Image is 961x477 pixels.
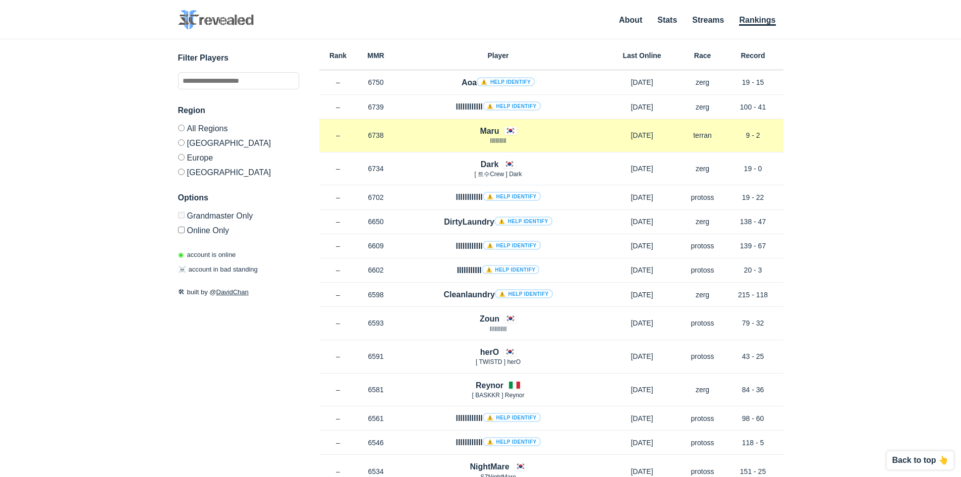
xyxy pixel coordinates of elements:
p: 6561 [357,413,395,423]
p: account is online [178,250,236,260]
p: 6702 [357,192,395,202]
span: [ BASKKR ] Reynor [472,392,524,399]
p: – [319,318,357,328]
p: – [319,192,357,202]
p: 19 - 0 [723,164,783,174]
label: [GEOGRAPHIC_DATA] [178,135,299,150]
a: ⚠️ Help identify [494,217,552,226]
a: Stats [657,16,677,24]
p: 43 - 25 [723,351,783,361]
h4: llllllllllll [456,101,540,113]
p: [DATE] [602,385,683,395]
p: built by @ [178,287,299,297]
p: [DATE] [602,351,683,361]
label: Only show accounts currently laddering [178,223,299,235]
p: 19 - 15 [723,77,783,87]
label: Only Show accounts currently in Grandmaster [178,212,299,223]
a: ⚠️ Help identify [483,241,541,250]
h4: llllllllllll [456,412,540,424]
span: IIIIllIIllI [489,326,506,333]
h4: llllllllllll [456,437,540,448]
p: 6734 [357,164,395,174]
h4: herO [480,346,499,358]
h3: Filter Players [178,52,299,64]
a: About [619,16,642,24]
p: zerg [683,77,723,87]
p: [DATE] [602,318,683,328]
span: ◉ [178,251,184,258]
h6: MMR [357,52,395,59]
h6: Rank [319,52,357,59]
h6: Record [723,52,783,59]
p: protoss [683,265,723,275]
p: protoss [683,192,723,202]
input: All Regions [178,125,185,131]
p: [DATE] [602,413,683,423]
p: protoss [683,466,723,476]
p: 6598 [357,290,395,300]
input: [GEOGRAPHIC_DATA] [178,139,185,146]
a: ⚠️ Help identify [483,101,541,111]
a: Rankings [739,16,775,26]
span: [ TWISTD ] herO [476,358,521,365]
p: [DATE] [602,102,683,112]
p: 6591 [357,351,395,361]
p: protoss [683,438,723,448]
h4: llllllllllll [456,240,540,252]
h4: Aoa [462,77,535,88]
p: [DATE] [602,192,683,202]
p: zerg [683,217,723,227]
p: – [319,241,357,251]
input: [GEOGRAPHIC_DATA] [178,169,185,175]
span: llllllllllll [490,137,506,144]
p: [DATE] [602,466,683,476]
h6: Last Online [602,52,683,59]
p: zerg [683,102,723,112]
a: ⚠️ Help identify [483,437,541,446]
p: [DATE] [602,265,683,275]
p: 6581 [357,385,395,395]
span: 🛠 [178,288,185,296]
h6: Player [395,52,602,59]
p: 139 - 67 [723,241,783,251]
h4: Reynor [476,380,503,391]
p: terran [683,130,723,140]
h3: Options [178,192,299,204]
h4: DirtyLaundry [444,216,552,228]
p: – [319,351,357,361]
p: protoss [683,413,723,423]
p: 6593 [357,318,395,328]
p: protoss [683,241,723,251]
a: ⚠️ Help identify [482,265,540,274]
h6: Race [683,52,723,59]
p: 6650 [357,217,395,227]
p: 98 - 60 [723,413,783,423]
p: 6750 [357,77,395,87]
p: – [319,413,357,423]
p: [DATE] [602,438,683,448]
p: [DATE] [602,241,683,251]
h4: Cleanlaundry [443,289,552,300]
h4: Maru [480,125,499,137]
p: 151 - 25 [723,466,783,476]
p: zerg [683,290,723,300]
p: 9 - 2 [723,130,783,140]
p: [DATE] [602,130,683,140]
p: 79 - 32 [723,318,783,328]
p: 6546 [357,438,395,448]
p: [DATE] [602,77,683,87]
a: DavidChan [216,288,249,296]
p: zerg [683,164,723,174]
p: – [319,217,357,227]
p: [DATE] [602,164,683,174]
img: SC2 Revealed [178,10,254,30]
h4: NightMare [470,461,509,472]
p: [DATE] [602,217,683,227]
p: 215 - 118 [723,290,783,300]
h4: IIIIllIIIII [457,264,540,276]
a: ⚠️ Help identify [477,77,535,86]
input: Europe [178,154,185,161]
p: 6609 [357,241,395,251]
p: account in bad standing [178,264,258,275]
input: Grandmaster Only [178,212,185,219]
